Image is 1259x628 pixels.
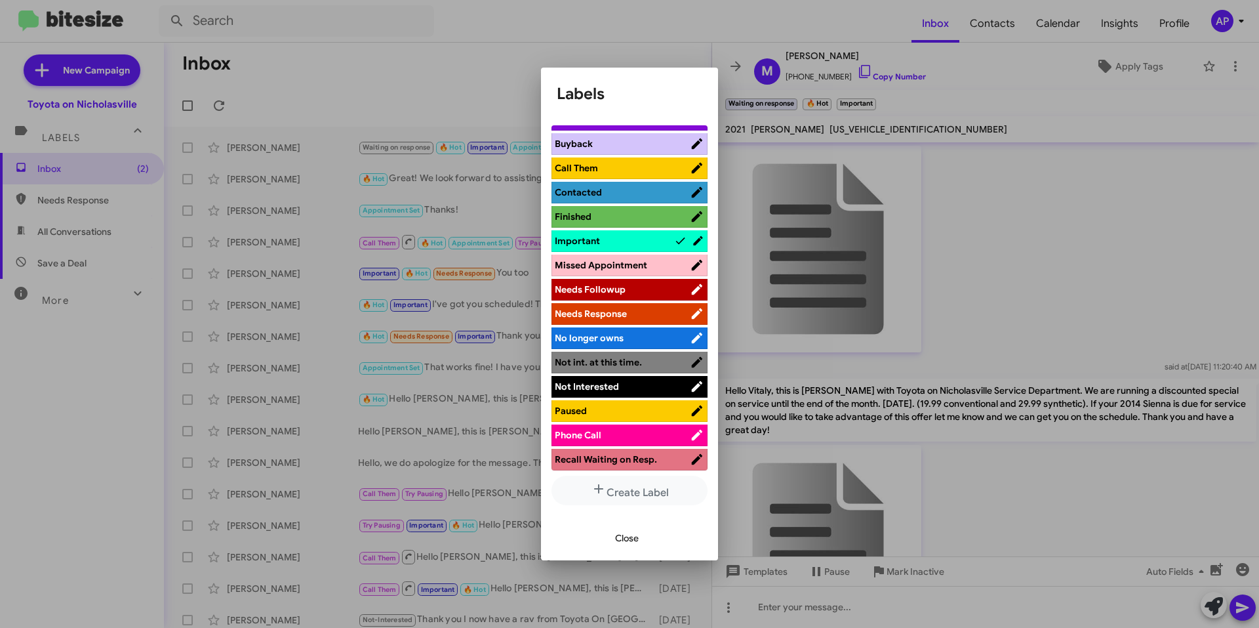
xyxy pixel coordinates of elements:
[555,308,627,320] span: Needs Response
[555,429,601,441] span: Phone Call
[555,259,647,271] span: Missed Appointment
[555,162,598,174] span: Call Them
[555,453,657,465] span: Recall Waiting on Resp.
[555,283,626,295] span: Needs Followup
[555,138,593,150] span: Buyback
[605,526,649,550] button: Close
[555,211,591,222] span: Finished
[551,476,708,505] button: Create Label
[555,381,619,392] span: Not Interested
[555,332,624,344] span: No longer owns
[557,83,702,104] h1: Labels
[615,526,639,550] span: Close
[555,356,642,368] span: Not int. at this time.
[555,235,600,247] span: Important
[555,114,627,125] span: Bitesize Pro-Tip!
[555,405,587,417] span: Paused
[555,186,602,198] span: Contacted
